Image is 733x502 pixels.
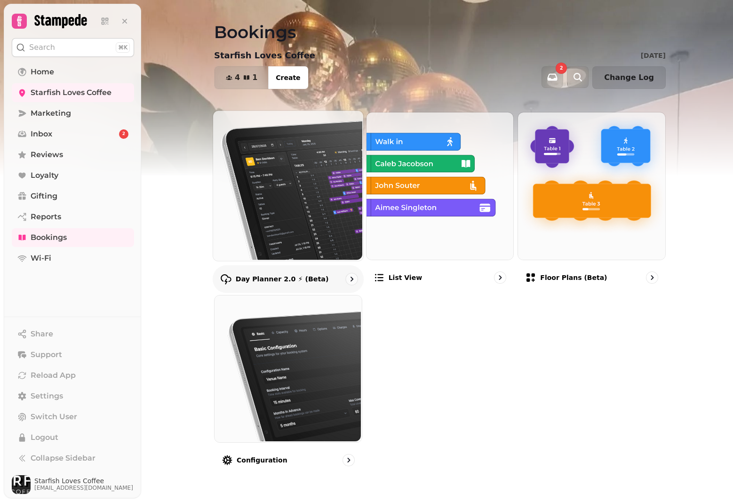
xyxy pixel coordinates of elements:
a: Settings [12,387,134,406]
span: Share [31,328,53,340]
img: Floor Plans (beta) [517,112,664,259]
p: List view [389,273,422,282]
a: Reports [12,207,134,226]
span: 4 [235,74,240,81]
img: Configuration [214,295,361,442]
span: Loyalty [31,170,58,181]
img: User avatar [12,475,31,494]
p: Floor Plans (beta) [540,273,607,282]
svg: go to [647,273,657,282]
svg: go to [495,273,505,282]
img: Day Planner 2.0 ⚡ (Beta) [212,110,362,260]
button: Create [268,66,308,89]
span: Wi-Fi [31,253,51,264]
button: 41 [215,66,269,89]
button: Collapse Sidebar [12,449,134,468]
span: Marketing [31,108,71,119]
span: Logout [31,432,58,443]
a: Day Planner 2.0 ⚡ (Beta)Day Planner 2.0 ⚡ (Beta) [213,110,364,293]
span: Create [276,74,300,81]
svg: go to [344,455,353,465]
span: Bookings [31,232,67,243]
p: Configuration [237,455,287,465]
span: Home [31,66,54,78]
img: List view [366,112,513,259]
a: Marketing [12,104,134,123]
a: Bookings [12,228,134,247]
a: Reviews [12,145,134,164]
span: 1 [252,74,257,81]
span: Inbox [31,128,52,140]
a: Starfish Loves Coffee [12,83,134,102]
a: Home [12,63,134,81]
span: Starfish Loves Coffee [34,478,133,484]
button: Switch User [12,407,134,426]
a: ConfigurationConfiguration [214,295,362,474]
button: Share [12,325,134,343]
a: Floor Plans (beta)Floor Plans (beta) [518,112,666,291]
span: Support [31,349,62,360]
span: Settings [31,390,63,402]
button: Change Log [592,66,666,89]
span: Gifting [31,191,57,202]
p: Starfish Loves Coffee [214,49,315,62]
a: Wi-Fi [12,249,134,268]
span: Reports [31,211,61,223]
span: Reviews [31,149,63,160]
a: Loyalty [12,166,134,185]
span: 2 [560,66,563,71]
span: Reload App [31,370,76,381]
span: Switch User [31,411,77,422]
svg: go to [347,274,356,284]
span: [EMAIL_ADDRESS][DOMAIN_NAME] [34,484,133,492]
span: Collapse Sidebar [31,453,96,464]
a: Gifting [12,187,134,206]
button: Reload App [12,366,134,385]
a: Inbox2 [12,125,134,143]
span: Starfish Loves Coffee [31,87,112,98]
div: ⌘K [116,42,130,53]
p: Search [29,42,55,53]
span: Change Log [604,74,654,81]
button: User avatarStarfish Loves Coffee[EMAIL_ADDRESS][DOMAIN_NAME] [12,475,134,494]
p: [DATE] [641,51,666,60]
span: 2 [122,131,125,137]
a: List viewList view [366,112,514,291]
button: Logout [12,428,134,447]
button: Support [12,345,134,364]
button: Search⌘K [12,38,134,57]
p: Day Planner 2.0 ⚡ (Beta) [236,274,329,284]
